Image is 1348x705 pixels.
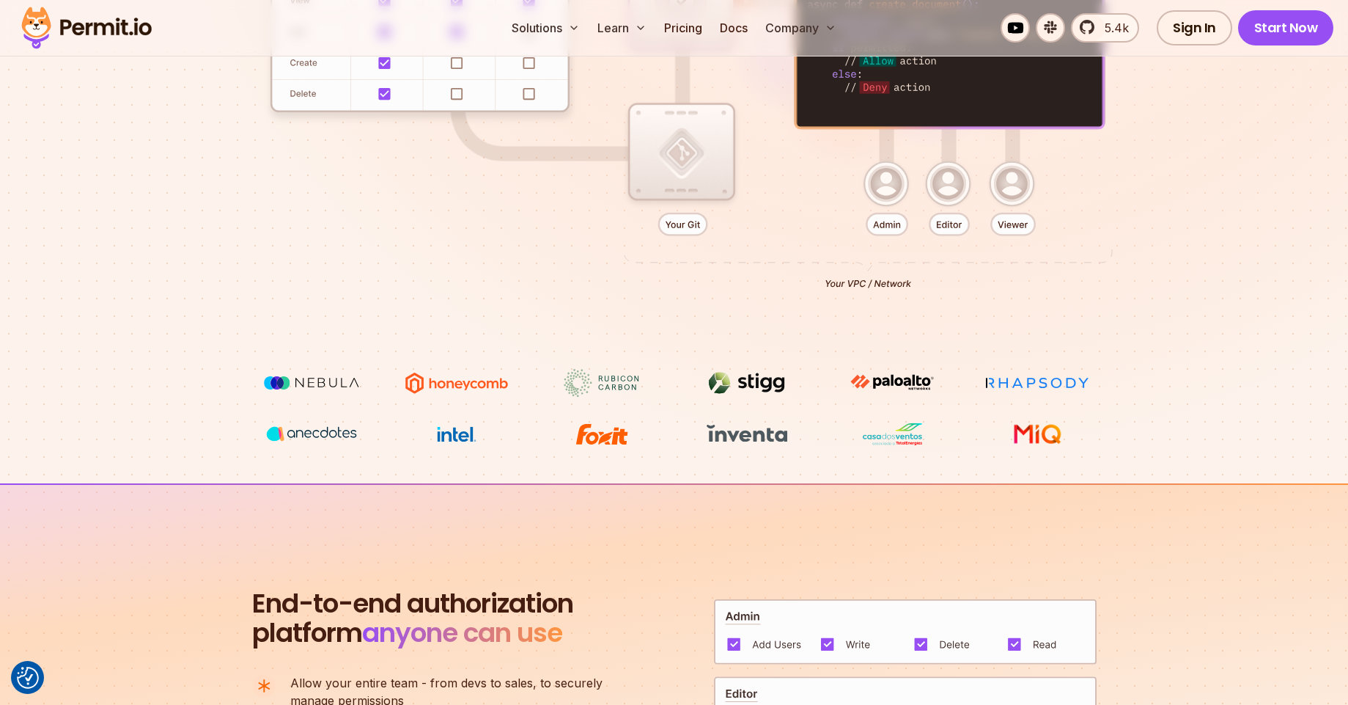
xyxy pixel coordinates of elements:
img: Revisit consent button [17,667,39,689]
span: Allow your entire team - from devs to sales, to securely [290,674,603,692]
img: Rubicon [547,369,657,397]
a: Start Now [1238,10,1334,45]
img: MIQ [987,422,1086,447]
img: Honeycomb [402,369,512,397]
img: Permit logo [15,3,158,53]
button: Solutions [506,13,586,43]
a: Sign In [1157,10,1232,45]
span: End-to-end authorization [252,589,573,618]
h2: platform [252,589,573,648]
img: Casa dos Ventos [837,420,947,448]
button: Company [759,13,842,43]
img: Stigg [692,369,802,397]
a: Docs [714,13,754,43]
img: Rhapsody Health [982,369,1092,397]
img: vega [257,420,367,448]
button: Learn [592,13,652,43]
img: Nebula [257,369,367,397]
button: Consent Preferences [17,667,39,689]
a: Pricing [658,13,708,43]
img: inventa [692,420,802,447]
img: Foxit [547,420,657,448]
a: 5.4k [1071,13,1139,43]
img: paloalto [837,369,947,395]
span: anyone can use [362,614,562,651]
span: 5.4k [1096,19,1129,37]
img: Intel [402,420,512,448]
